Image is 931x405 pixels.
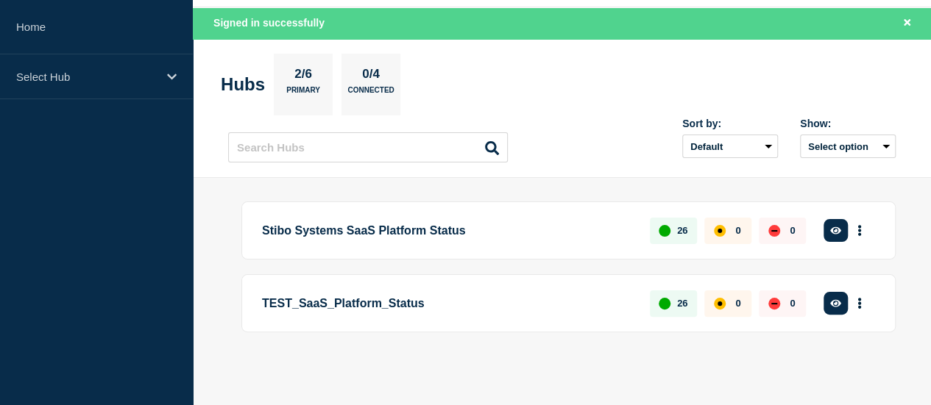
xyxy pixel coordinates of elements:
p: 0 [735,298,740,309]
p: 0 [735,225,740,236]
div: up [659,298,670,309]
p: Stibo Systems SaaS Platform Status [262,217,633,244]
p: 0/4 [357,67,386,86]
div: Sort by: [682,118,778,129]
select: Sort by [682,135,778,158]
button: More actions [850,217,869,244]
div: down [768,298,780,309]
p: 0 [790,225,795,236]
p: 26 [677,225,687,236]
p: 0 [790,298,795,309]
p: 26 [677,298,687,309]
div: Show: [800,118,896,129]
h2: Hubs [221,74,265,95]
input: Search Hubs [228,132,508,162]
p: Select Hub [16,71,157,83]
div: up [659,225,670,237]
button: More actions [850,290,869,317]
button: Select option [800,135,896,158]
div: down [768,225,780,237]
div: affected [714,225,726,237]
p: Primary [286,86,320,101]
p: Connected [347,86,394,101]
button: Close banner [898,15,916,32]
span: Signed in successfully [213,17,325,29]
p: 2/6 [289,67,318,86]
p: TEST_SaaS_Platform_Status [262,290,633,317]
div: affected [714,298,726,309]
